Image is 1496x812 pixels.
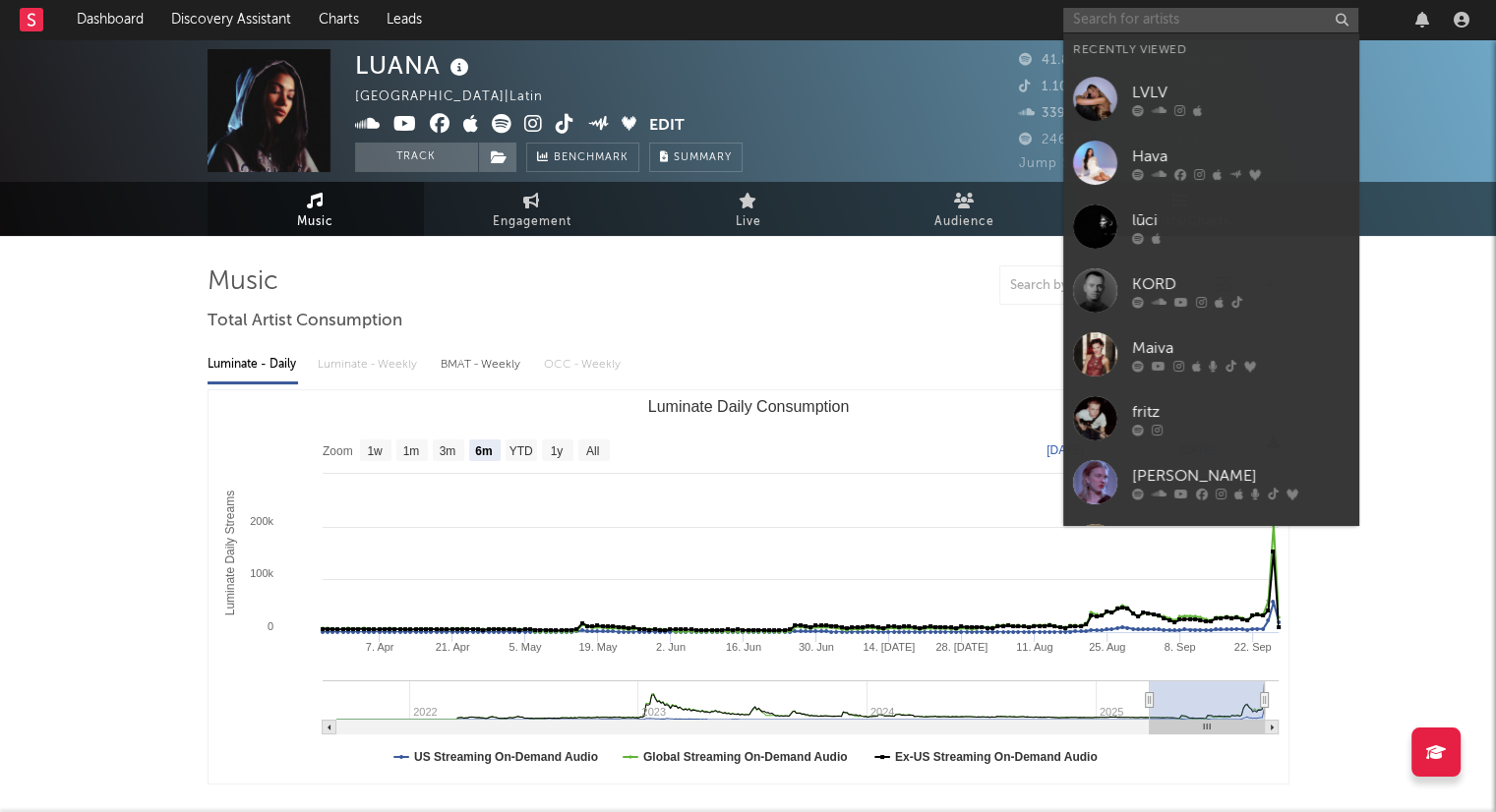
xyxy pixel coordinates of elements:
[655,641,685,653] text: 2. Jun
[1164,641,1195,653] text: 8. Sep
[355,86,566,109] div: [GEOGRAPHIC_DATA] | Latin
[1063,8,1358,32] input: Search for artists
[355,49,474,82] div: LUANA
[1019,134,1214,146] span: 246.321 Monthly Listeners
[208,182,424,236] a: Music
[725,641,760,653] text: 16. Jun
[1019,54,1086,67] span: 41.833
[1073,38,1348,62] div: Recently Viewed
[441,348,524,381] div: BMAT - Weekly
[367,444,383,458] text: 1w
[649,143,743,172] button: Summary
[1132,400,1348,424] div: fritz
[550,444,563,458] text: 1y
[435,641,469,653] text: 21. Apr
[1063,450,1358,514] a: [PERSON_NAME]
[526,143,639,172] a: Benchmark
[414,750,598,764] text: US Streaming On-Demand Audio
[323,444,353,458] text: Zoom
[736,210,761,234] span: Live
[1233,641,1271,653] text: 22. Sep
[424,182,640,236] a: Engagement
[1089,641,1125,653] text: 25. Aug
[1132,208,1348,232] div: lūci
[934,210,994,234] span: Audience
[1132,464,1348,488] div: [PERSON_NAME]
[554,146,628,170] span: Benchmark
[1063,514,1358,578] a: B4MBI
[267,620,272,632] text: 0
[250,567,273,579] text: 100k
[649,114,685,139] button: Edit
[475,444,492,458] text: 6m
[894,750,1097,764] text: Ex-US Streaming On-Demand Audio
[250,515,273,527] text: 200k
[208,348,298,381] div: Luminate - Daily
[1132,81,1348,104] div: LVLV
[1132,145,1348,168] div: Hava
[674,152,732,163] span: Summary
[355,143,478,172] button: Track
[1047,443,1084,457] text: [DATE]
[493,210,571,234] span: Engagement
[1019,157,1136,170] span: Jump Score: 84.6
[209,390,1288,783] svg: Luminate Daily Consumption
[935,641,987,653] text: 28. [DATE]
[585,444,598,458] text: All
[509,641,542,653] text: 5. May
[1019,81,1107,93] span: 1.100.000
[1063,195,1358,259] a: lūci
[578,641,618,653] text: 19. May
[1063,322,1358,386] a: Maiva
[1063,386,1358,450] a: fritz
[1132,272,1348,296] div: KORD
[640,182,857,236] a: Live
[642,750,847,764] text: Global Streaming On-Demand Audio
[1063,259,1358,322] a: KORD
[1016,641,1052,653] text: 11. Aug
[402,444,419,458] text: 1m
[439,444,455,458] text: 3m
[365,641,393,653] text: 7. Apr
[1132,336,1348,360] div: Maiva
[222,491,236,615] text: Luminate Daily Streams
[297,210,333,234] span: Music
[857,182,1073,236] a: Audience
[863,641,915,653] text: 14. [DATE]
[208,310,402,333] span: Total Artist Consumption
[1063,67,1358,131] a: LVLV
[1063,131,1358,195] a: Hava
[798,641,833,653] text: 30. Jun
[647,398,849,415] text: Luminate Daily Consumption
[1000,278,1208,294] input: Search by song name or URL
[1019,107,1066,120] span: 339
[509,444,532,458] text: YTD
